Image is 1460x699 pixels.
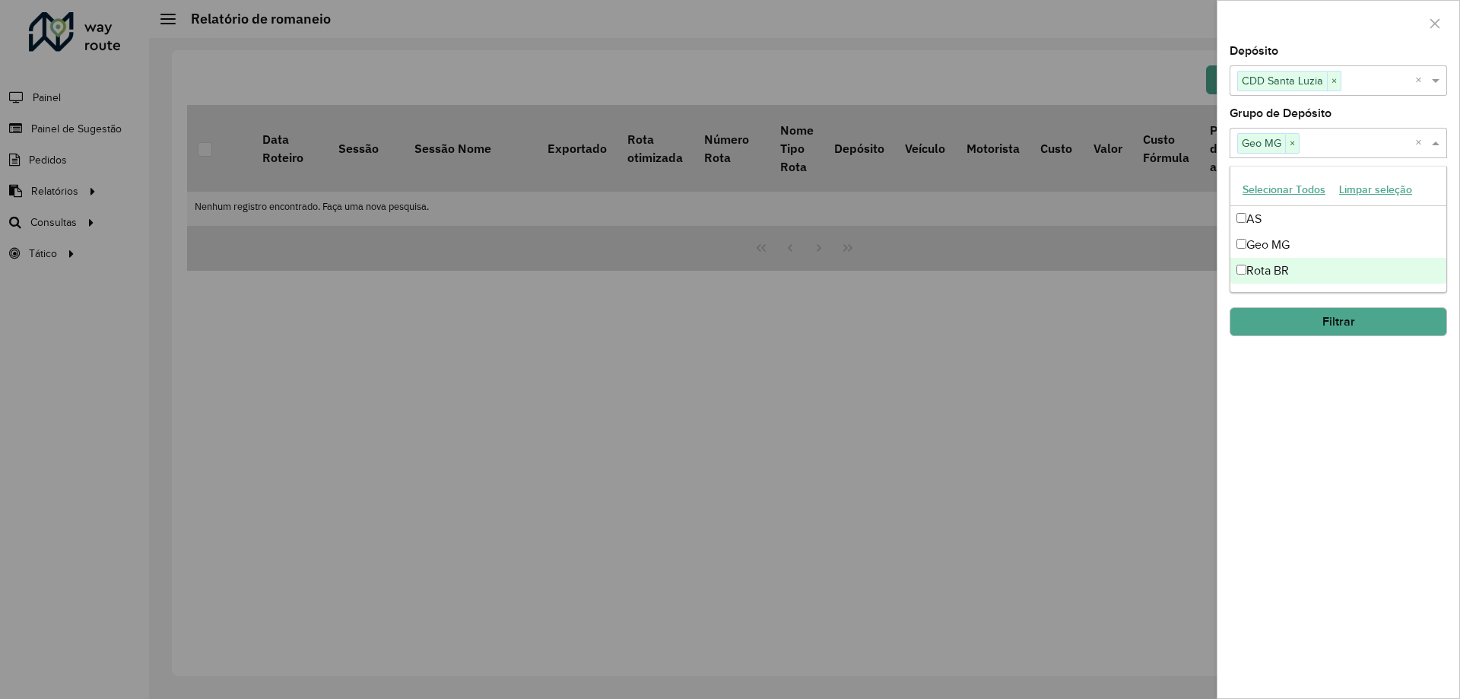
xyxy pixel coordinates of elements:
[1230,232,1446,258] div: Geo MG
[1230,206,1446,232] div: AS
[1332,178,1419,202] button: Limpar seleção
[1236,178,1332,202] button: Selecionar Todos
[1285,135,1299,153] span: ×
[1238,71,1327,90] span: CDD Santa Luzia
[1230,104,1331,122] label: Grupo de Depósito
[1415,134,1428,152] span: Clear all
[1238,134,1285,152] span: Geo MG
[1327,72,1341,91] span: ×
[1230,166,1447,293] ng-dropdown-panel: Options list
[1415,71,1428,90] span: Clear all
[1230,258,1446,284] div: Rota BR
[1230,42,1278,60] label: Depósito
[1230,307,1447,336] button: Filtrar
